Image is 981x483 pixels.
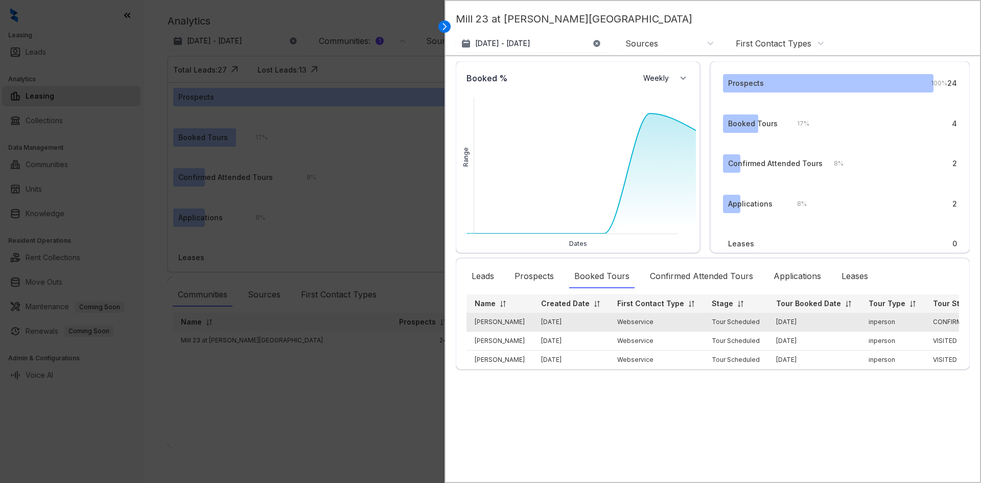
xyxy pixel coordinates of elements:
p: Tour Booked Date [776,298,841,309]
div: Confirmed Attended Tours [728,158,823,169]
td: Tour Scheduled [704,351,768,370]
img: sorting [593,300,601,308]
td: [DATE] [768,332,860,351]
span: Weekly [643,73,674,83]
div: Sources [625,38,658,49]
div: 2 [952,198,957,210]
div: Leases [728,238,754,249]
div: Leases [836,265,873,288]
div: 4 [952,118,957,129]
div: Dates [461,239,694,248]
p: Created Date [541,298,590,309]
img: sorting [688,300,695,308]
td: Tour Scheduled [704,313,768,332]
div: 8 % [787,198,807,210]
div: First Contact Types [736,38,811,49]
p: Tour Status [933,298,975,309]
td: [DATE] [533,351,609,370]
div: Booked Tours [728,118,778,129]
p: [DATE] - [DATE] [475,38,530,49]
img: sorting [845,300,852,308]
div: Leads [466,265,499,288]
p: Stage [712,298,733,309]
div: Applications [728,198,773,210]
p: Mill 23 at [PERSON_NAME][GEOGRAPHIC_DATA] [456,11,970,34]
td: Tour Scheduled [704,332,768,351]
img: sorting [499,300,507,308]
div: Booked % [461,67,512,89]
td: [DATE] [768,351,860,370]
td: [PERSON_NAME] [466,332,533,351]
div: Booked Tours [569,265,635,288]
div: Confirmed Attended Tours [645,265,758,288]
div: 17 % [787,118,809,129]
img: sorting [909,300,917,308]
td: inperson [860,313,925,332]
div: Prospects [509,265,559,288]
div: Prospects [728,78,764,89]
div: Range [461,147,471,167]
button: [DATE] - [DATE] [456,34,609,53]
td: inperson [860,332,925,351]
div: 8 % [824,158,844,169]
p: First Contact Type [617,298,684,309]
td: Webservice [609,332,704,351]
td: [PERSON_NAME] [466,313,533,332]
div: 2 [952,158,957,169]
td: [DATE] [533,332,609,351]
td: inperson [860,351,925,370]
td: [DATE] [533,313,609,332]
td: Webservice [609,351,704,370]
div: Applications [768,265,826,288]
div: 24 [947,78,957,89]
p: Tour Type [869,298,905,309]
td: [DATE] [768,313,860,332]
div: 100 % [921,78,947,89]
p: Name [475,298,496,309]
button: Weekly [637,69,694,87]
td: Webservice [609,313,704,332]
td: [PERSON_NAME] [466,351,533,370]
img: sorting [737,300,744,308]
div: 0 [952,238,957,249]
